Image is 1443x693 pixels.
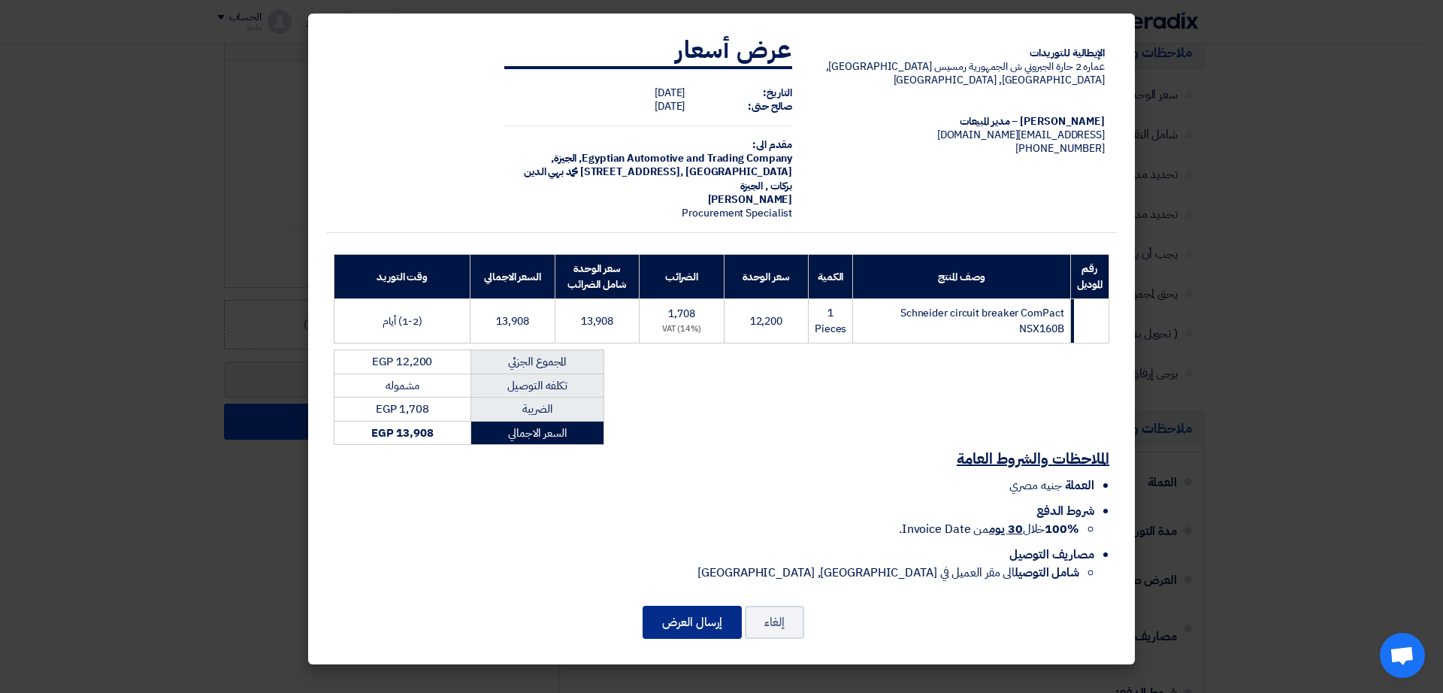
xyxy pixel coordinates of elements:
[1009,477,1061,495] span: جنيه مصري
[957,447,1109,470] u: الملاحظات والشروط العامة
[1015,564,1079,582] strong: شامل التوصيل
[646,323,717,336] div: (14%) VAT
[1045,520,1079,538] strong: 100%
[900,305,1064,337] span: Schneider circuit breaker ComPact NSX160B
[708,192,793,207] span: [PERSON_NAME]
[383,313,422,329] span: (1-2) أيام
[816,115,1105,129] div: [PERSON_NAME] – مدير المبيعات
[1036,502,1094,520] span: شروط الدفع
[853,255,1070,299] th: وصف المنتج
[682,205,792,221] span: Procurement Specialist
[745,606,804,639] button: إلغاء
[334,564,1079,582] li: الى مقر العميل في [GEOGRAPHIC_DATA], [GEOGRAPHIC_DATA]
[750,313,782,329] span: 12,200
[724,255,808,299] th: سعر الوحدة
[470,421,604,445] td: السعر الاجمالي
[640,255,724,299] th: الضرائب
[752,137,792,153] strong: مقدم الى:
[470,255,555,299] th: السعر الاجمالي
[496,313,528,329] span: 13,908
[763,85,792,101] strong: التاريخ:
[899,520,1079,538] span: خلال من Invoice Date.
[371,425,434,441] strong: EGP 13,908
[643,606,742,639] button: إرسال العرض
[655,85,685,101] span: [DATE]
[826,59,1105,88] span: عماره 2 حارة الجبروني ش الجمهورية رمسيس [GEOGRAPHIC_DATA], [GEOGRAPHIC_DATA], [GEOGRAPHIC_DATA]
[748,98,792,114] strong: صالح حتى:
[989,520,1022,538] u: 30 يوم
[555,255,639,299] th: سعر الوحدة شامل الضرائب
[668,306,695,322] span: 1,708
[815,305,846,337] span: 1 Pieces
[808,255,852,299] th: الكمية
[376,401,429,417] span: EGP 1,708
[1070,255,1109,299] th: رقم الموديل
[937,127,1105,143] span: [EMAIL_ADDRESS][DOMAIN_NAME]
[470,374,604,398] td: تكلفه التوصيل
[579,150,792,166] span: Egyptian Automotive and Trading Company,
[655,98,685,114] span: [DATE]
[1065,477,1094,495] span: العملة
[334,350,471,374] td: EGP 12,200
[581,313,613,329] span: 13,908
[1015,141,1105,156] span: [PHONE_NUMBER]
[524,150,792,193] span: الجيزة, [GEOGRAPHIC_DATA] ,[STREET_ADDRESS] محمد بهي الدين بركات , الجيزة
[676,32,792,68] strong: عرض أسعار
[334,255,470,299] th: وقت التوريد
[1380,633,1425,678] div: Open chat
[470,350,604,374] td: المجموع الجزئي
[470,398,604,422] td: الضريبة
[386,377,419,394] span: مشموله
[1009,546,1094,564] span: مصاريف التوصيل
[816,47,1105,60] div: الإيطالية للتوريدات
